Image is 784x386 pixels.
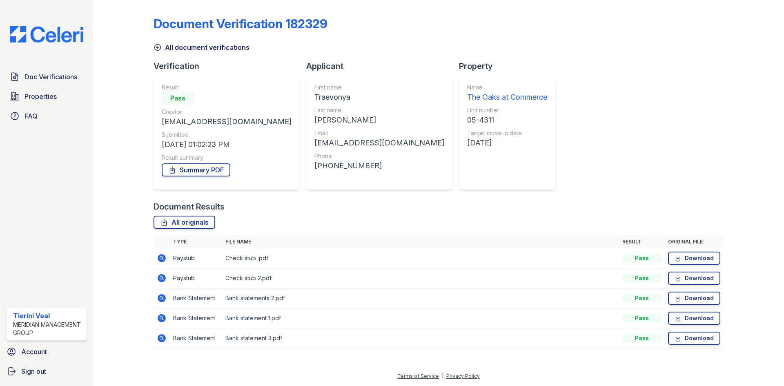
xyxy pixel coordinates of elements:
td: Bank statements 2.pdf [222,288,619,308]
div: | [442,373,443,379]
a: Download [668,312,720,325]
div: Applicant [306,60,459,72]
div: Traevonya [314,91,444,103]
div: Pass [622,334,661,342]
td: Paystub [170,268,222,288]
div: Email [314,129,444,137]
a: Download [668,272,720,285]
div: Property [459,60,562,72]
td: Check stub 2.pdf [222,268,619,288]
div: Result [162,83,292,91]
th: Type [170,235,222,248]
a: Download [668,332,720,345]
span: Account [21,347,47,357]
a: Doc Verifications [7,69,87,85]
div: Document Verification 182329 [154,16,327,31]
div: Verification [154,60,306,72]
td: Bank Statement [170,328,222,348]
span: FAQ [24,111,38,121]
div: Name [467,83,547,91]
div: Phone [314,152,444,160]
div: Submitted [162,131,292,139]
div: Last name [314,106,444,114]
th: File name [222,235,619,248]
div: [PHONE_NUMBER] [314,160,444,172]
a: Privacy Policy [446,373,480,379]
div: Document Results [154,201,225,212]
div: Pass [622,314,661,322]
div: Meridian Management Group [13,321,83,337]
div: The Oaks at Commerce [467,91,547,103]
a: Name The Oaks at Commerce [467,83,547,103]
a: FAQ [7,108,87,124]
div: Unit number [467,106,547,114]
div: [PERSON_NAME] [314,114,444,126]
div: Tierini Veal [13,311,83,321]
a: Download [668,252,720,265]
div: [EMAIL_ADDRESS][DOMAIN_NAME] [314,137,444,149]
div: Result summary [162,154,292,162]
span: Sign out [21,366,46,376]
a: Summary PDF [162,163,230,176]
td: Bank statement 3.pdf [222,328,619,348]
th: Original file [665,235,724,248]
div: [DATE] [467,137,547,149]
a: Sign out [3,363,90,379]
td: Bank Statement [170,288,222,308]
span: Properties [24,91,57,101]
img: CE_Logo_Blue-a8612792a0a2168367f1c8372b55b34899dd931a85d93a1a3d3e32e68fde9ad4.png [3,26,90,42]
a: Account [3,344,90,360]
div: First name [314,83,444,91]
a: Properties [7,88,87,105]
a: Terms of Service [397,373,439,379]
div: Pass [622,294,661,302]
a: All originals [154,216,215,229]
div: Target move in date [467,129,547,137]
div: [DATE] 01:02:23 PM [162,139,292,150]
td: Bank Statement [170,308,222,328]
td: Paystub [170,248,222,268]
div: Pass [622,254,661,262]
a: Download [668,292,720,305]
div: 05-4311 [467,114,547,126]
td: Bank statement 1.pdf [222,308,619,328]
td: Check stub .pdf [222,248,619,268]
div: Creator [162,108,292,116]
span: Doc Verifications [24,72,77,82]
div: Pass [622,274,661,282]
div: Pass [162,91,194,105]
th: Result [619,235,665,248]
div: [EMAIL_ADDRESS][DOMAIN_NAME] [162,116,292,127]
a: All document verifications [154,42,249,52]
